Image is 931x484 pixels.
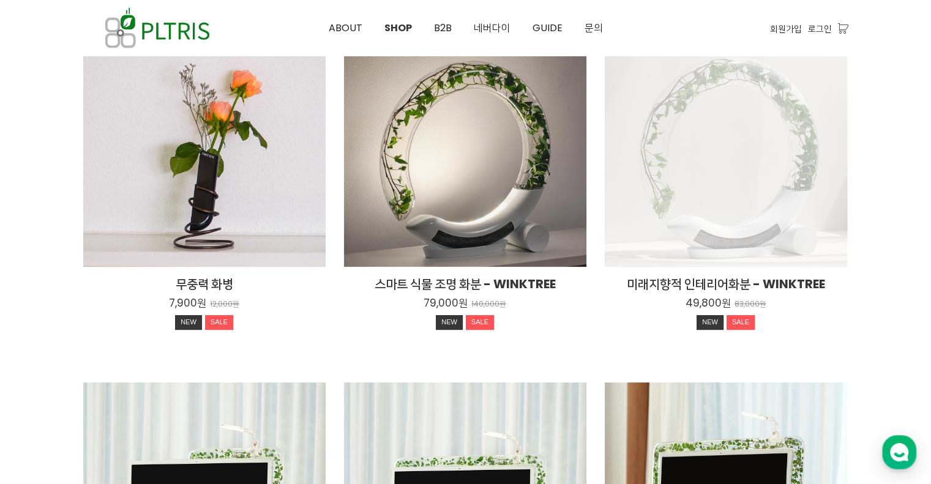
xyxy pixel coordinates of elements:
span: 설정 [189,401,204,411]
span: 대화 [112,401,127,411]
span: B2B [434,21,452,35]
h2: 스마트 식물 조명 화분 - WINKTREE [344,275,586,292]
a: 미래지향적 인테리어화분 - WINKTREE 49,800원 83,000원 NEWSALE [605,275,847,333]
h2: 무중력 화병 [83,275,326,292]
p: 12,000원 [210,300,239,309]
a: 네버다이 [463,1,522,56]
p: 7,900원 [169,296,206,310]
a: 무중력 화병 7,900원 12,000원 NEWSALE [83,275,326,333]
a: ABOUT [318,1,373,56]
p: 140,000원 [471,300,506,309]
a: 스마트 식물 조명 화분 - WINKTREE 79,000원 140,000원 NEWSALE [344,275,586,333]
div: NEW [436,315,463,330]
span: GUIDE [533,21,563,35]
div: SALE [727,315,755,330]
p: 79,000원 [424,296,468,310]
p: 49,800원 [686,296,731,310]
div: NEW [175,315,202,330]
span: ABOUT [329,21,362,35]
h2: 미래지향적 인테리어화분 - WINKTREE [605,275,847,292]
div: SALE [466,315,494,330]
span: 홈 [39,401,46,411]
a: SHOP [373,1,423,56]
a: 회원가입 [770,22,802,35]
a: B2B [423,1,463,56]
div: SALE [205,315,233,330]
a: 홈 [4,382,81,413]
a: 로그인 [808,22,832,35]
a: GUIDE [522,1,574,56]
div: NEW [697,315,723,330]
a: 문의 [574,1,614,56]
a: 설정 [158,382,235,413]
span: SHOP [384,21,412,35]
span: 문의 [585,21,603,35]
p: 83,000원 [735,300,766,309]
a: 대화 [81,382,158,413]
span: 네버다이 [474,21,510,35]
